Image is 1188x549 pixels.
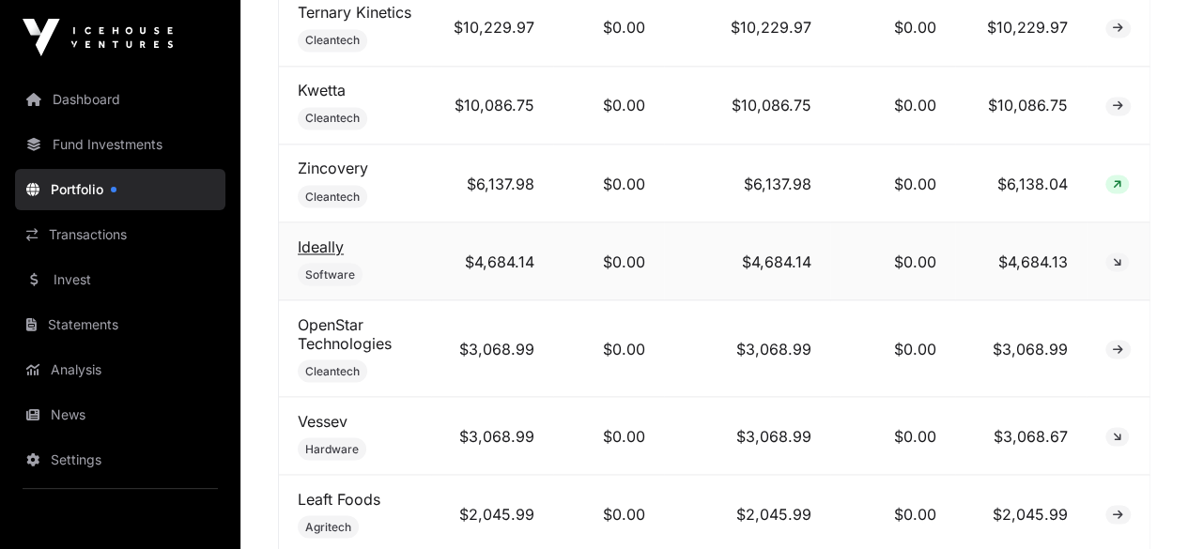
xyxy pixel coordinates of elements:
a: Ternary Kinetics [298,3,411,22]
a: News [15,394,225,435]
td: $3,068.99 [664,397,830,475]
td: $6,137.98 [431,145,553,222]
td: $3,068.99 [955,300,1087,397]
a: Zincovery [298,159,368,177]
a: Vessev [298,411,347,430]
td: $0.00 [553,67,664,145]
a: Settings [15,439,225,480]
a: Portfolio [15,169,225,210]
span: Cleantech [305,111,360,126]
td: $3,068.99 [431,397,553,475]
a: Transactions [15,214,225,255]
a: Ideally [298,236,344,255]
td: $0.00 [553,397,664,475]
td: $0.00 [830,222,955,300]
td: $6,137.98 [664,145,830,222]
td: $4,684.13 [955,222,1087,300]
a: Dashboard [15,79,225,120]
span: Cleantech [305,363,360,378]
td: $0.00 [553,222,664,300]
td: $0.00 [553,145,664,222]
a: Leaft Foods [298,489,380,508]
a: OpenStar Technologies [298,314,392,352]
td: $6,138.04 [955,145,1087,222]
span: Cleantech [305,189,360,204]
td: $0.00 [830,397,955,475]
td: $4,684.14 [664,222,830,300]
iframe: Chat Widget [1094,459,1188,549]
td: $0.00 [830,67,955,145]
td: $0.00 [830,145,955,222]
span: Agritech [305,519,351,534]
span: Hardware [305,441,359,456]
a: Fund Investments [15,124,225,165]
td: $3,068.99 [664,300,830,397]
a: Invest [15,259,225,300]
td: $10,086.75 [664,67,830,145]
a: Statements [15,304,225,345]
img: Icehouse Ventures Logo [23,19,173,56]
span: Software [305,267,355,282]
td: $4,684.14 [431,222,553,300]
td: $10,086.75 [955,67,1087,145]
a: Analysis [15,349,225,390]
td: $0.00 [553,300,664,397]
td: $3,068.99 [431,300,553,397]
td: $10,086.75 [431,67,553,145]
td: $0.00 [830,300,955,397]
span: Cleantech [305,33,360,48]
a: Kwetta [298,81,346,99]
td: $3,068.67 [955,397,1087,475]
